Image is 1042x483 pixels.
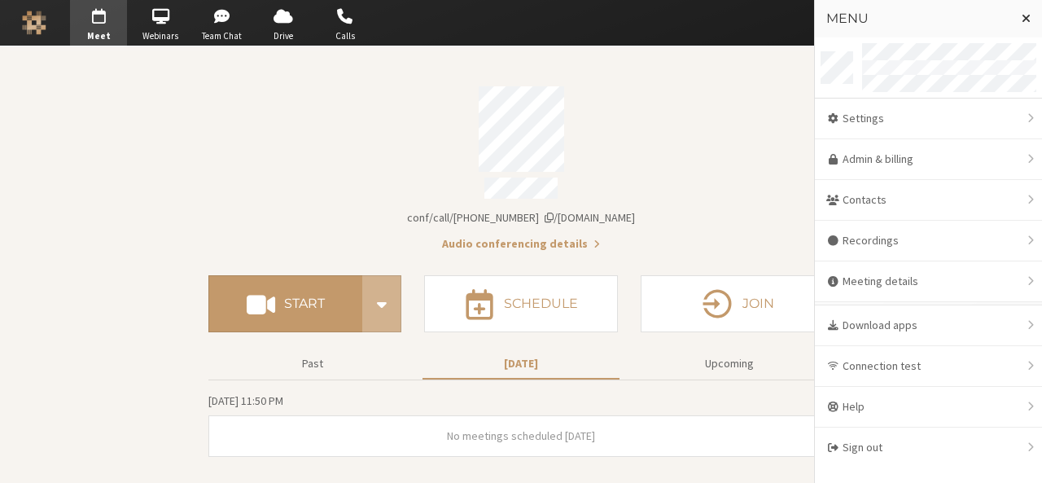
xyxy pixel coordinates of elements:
[631,349,828,378] button: Upcoming
[815,99,1042,139] div: Settings
[442,235,600,252] button: Audio conferencing details
[422,349,620,378] button: [DATE]
[447,428,595,443] span: No meetings scheduled [DATE]
[208,392,834,457] section: Today's Meetings
[815,428,1042,468] div: Sign out
[815,139,1042,180] a: Admin & billing
[362,275,401,332] div: Start conference options
[826,11,1008,26] h3: Menu
[317,29,374,43] span: Calls
[815,346,1042,387] div: Connection test
[815,261,1042,302] div: Meeting details
[70,29,127,43] span: Meet
[504,297,578,310] h4: Schedule
[194,29,251,43] span: Team Chat
[815,305,1042,346] div: Download apps
[132,29,189,43] span: Webinars
[22,11,46,35] img: Iotum
[208,75,834,252] section: Account details
[1001,441,1030,472] iframe: Chat
[407,210,635,225] span: Copy my meeting room link
[641,275,834,332] button: Join
[742,297,774,310] h4: Join
[255,29,312,43] span: Drive
[815,180,1042,221] div: Contacts
[815,221,1042,261] div: Recordings
[208,393,283,408] span: [DATE] 11:50 PM
[214,349,411,378] button: Past
[424,275,617,332] button: Schedule
[407,209,635,226] button: Copy my meeting room linkCopy my meeting room link
[284,297,325,310] h4: Start
[815,387,1042,428] div: Help
[208,275,362,332] button: Start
